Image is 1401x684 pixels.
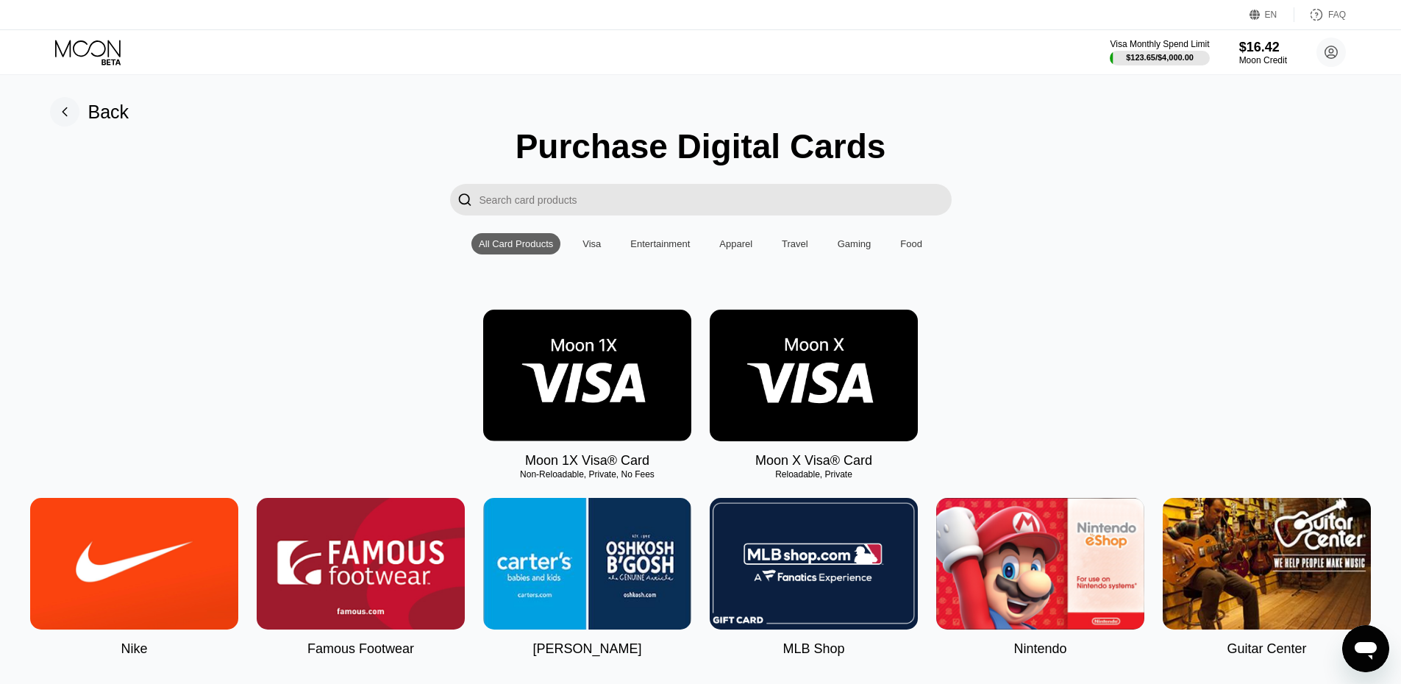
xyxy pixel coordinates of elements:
div: Food [893,233,930,254]
div: Travel [774,233,816,254]
div: Back [88,101,129,123]
div: Entertainment [623,233,697,254]
div: $16.42 [1239,40,1287,55]
div: $16.42Moon Credit [1239,40,1287,65]
div: Non-Reloadable, Private, No Fees [483,469,691,480]
div: $123.65 / $4,000.00 [1126,53,1194,62]
div: Visa Monthly Spend Limit [1110,39,1209,49]
div: Visa [582,238,601,249]
div:  [450,184,480,215]
div: Gaming [830,233,879,254]
div: EN [1265,10,1277,20]
div: FAQ [1294,7,1346,22]
div: Apparel [719,238,752,249]
div: All Card Products [471,233,560,254]
div: Gaming [838,238,871,249]
div: [PERSON_NAME] [532,641,641,657]
div: All Card Products [479,238,553,249]
div: Moon Credit [1239,55,1287,65]
div: Moon X Visa® Card [755,453,872,469]
div: MLB Shop [783,641,844,657]
div:  [457,191,472,208]
iframe: Button to launch messaging window [1342,625,1389,672]
div: Visa Monthly Spend Limit$123.65/$4,000.00 [1110,39,1209,65]
div: Entertainment [630,238,690,249]
div: FAQ [1328,10,1346,20]
div: Purchase Digital Cards [516,127,886,166]
div: Nike [121,641,147,657]
div: Travel [782,238,808,249]
div: EN [1250,7,1294,22]
div: Back [50,97,129,127]
input: Search card products [480,184,952,215]
div: Guitar Center [1227,641,1306,657]
div: Food [900,238,922,249]
div: Nintendo [1013,641,1066,657]
div: Visa [575,233,608,254]
div: Moon 1X Visa® Card [525,453,649,469]
div: Famous Footwear [307,641,414,657]
div: Apparel [712,233,760,254]
div: Reloadable, Private [710,469,918,480]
